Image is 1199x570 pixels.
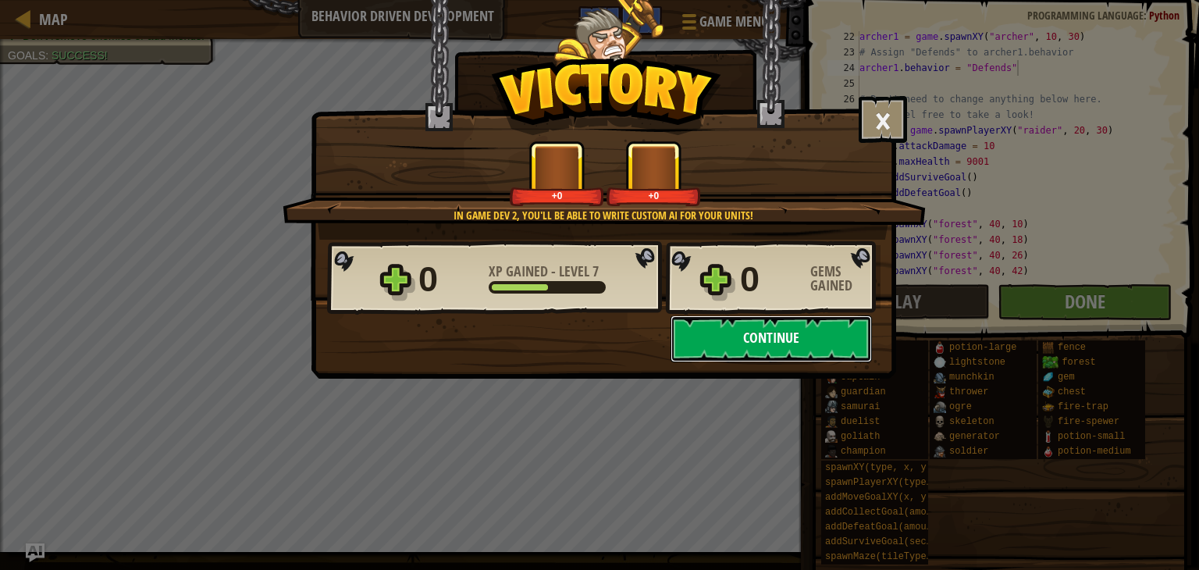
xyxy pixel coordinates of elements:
[810,265,881,293] div: Gems Gained
[740,255,801,305] div: 0
[859,96,907,143] button: ×
[556,262,592,281] span: Level
[489,262,551,281] span: XP Gained
[418,255,479,305] div: 0
[491,58,721,136] img: Victory
[357,208,849,223] div: In Game Dev 2, you'll be able to write custom AI for your units!
[513,190,601,201] div: +0
[610,190,698,201] div: +0
[489,265,599,279] div: -
[592,262,599,281] span: 7
[671,315,872,362] button: Continue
